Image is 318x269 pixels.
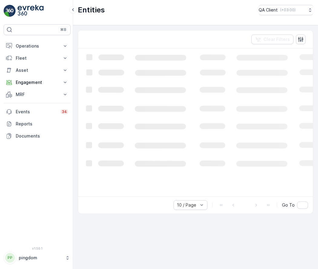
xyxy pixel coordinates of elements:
p: 34 [62,109,67,114]
a: Reports [4,118,71,130]
p: ( +03:00 ) [280,8,296,12]
img: logo [4,5,16,17]
button: Asset [4,64,71,76]
p: Events [16,109,57,115]
p: ⌘B [60,27,66,32]
p: MRF [16,91,58,98]
button: Engagement [4,76,71,88]
a: Documents [4,130,71,142]
p: Asset [16,67,58,73]
p: Operations [16,43,58,49]
div: PP [5,253,15,263]
p: Reports [16,121,68,127]
button: Operations [4,40,71,52]
button: QA Client(+03:00) [259,5,313,15]
p: Clear Filters [263,36,290,42]
img: logo_light-DOdMpM7g.png [18,5,44,17]
button: MRF [4,88,71,101]
button: Fleet [4,52,71,64]
span: v 1.50.1 [4,247,71,250]
p: Fleet [16,55,58,61]
p: pingdom [19,255,62,261]
p: Engagement [16,79,58,85]
p: Documents [16,133,68,139]
p: Entities [78,5,105,15]
span: Go To [282,202,295,208]
a: Events34 [4,106,71,118]
button: PPpingdom [4,251,71,264]
button: Clear Filters [251,35,293,44]
p: QA Client [259,7,278,13]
